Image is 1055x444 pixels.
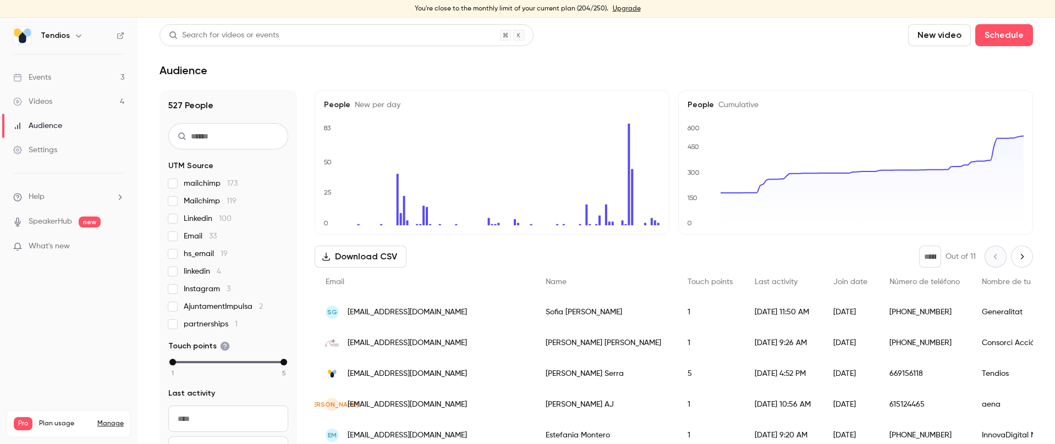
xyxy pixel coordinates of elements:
[546,278,567,286] span: Name
[677,358,744,389] div: 5
[184,284,230,295] span: Instagram
[946,251,976,262] p: Out of 11
[184,319,238,330] span: partnerships
[219,215,232,223] span: 100
[29,216,72,227] a: SpeakerHub
[227,180,238,187] span: 173
[975,24,1033,46] button: Schedule
[822,328,878,358] div: [DATE]
[878,328,971,358] div: [PHONE_NUMBER]
[13,72,51,83] div: Events
[29,191,45,203] span: Help
[184,301,263,312] span: AjuntamentImpulsa
[535,358,677,389] div: [PERSON_NAME] Serra
[677,297,744,328] div: 1
[97,419,124,428] a: Manage
[688,99,1024,110] h5: People
[184,248,228,259] span: hs_email
[13,191,124,203] li: help-dropdown-opener
[878,358,971,389] div: 669156118
[227,285,230,293] span: 3
[755,278,798,286] span: Last activity
[326,278,344,286] span: Email
[908,24,971,46] button: New video
[14,417,32,430] span: Pro
[328,430,337,440] span: EM
[13,96,52,107] div: Videos
[878,297,971,328] div: [PHONE_NUMBER]
[327,307,337,317] span: SG
[348,399,467,410] span: [EMAIL_ADDRESS][DOMAIN_NAME]
[184,266,221,277] span: linkedin
[348,368,467,380] span: [EMAIL_ADDRESS][DOMAIN_NAME]
[744,297,822,328] div: [DATE] 11:50 AM
[687,219,692,227] text: 0
[535,297,677,328] div: Sofia [PERSON_NAME]
[160,64,207,77] h1: Audience
[168,160,213,171] span: UTM Source
[535,389,677,420] div: [PERSON_NAME] AJ
[833,278,867,286] span: Join date
[168,406,288,432] input: From
[822,297,878,328] div: [DATE]
[350,101,400,109] span: New per day
[326,336,339,349] img: casg.cat
[184,178,238,189] span: mailchimp
[348,430,467,441] span: [EMAIL_ADDRESS][DOMAIN_NAME]
[688,278,733,286] span: Touch points
[677,389,744,420] div: 1
[822,358,878,389] div: [DATE]
[677,328,744,358] div: 1
[687,124,700,132] text: 600
[714,101,759,109] span: Cumulative
[878,389,971,420] div: 615124465
[282,368,285,378] span: 5
[221,250,228,258] span: 19
[168,99,288,112] h1: 527 People
[184,213,232,224] span: Linkedin
[184,231,217,242] span: Email
[13,120,62,131] div: Audience
[13,145,57,156] div: Settings
[1011,246,1033,268] button: Next page
[744,328,822,358] div: [DATE] 9:26 AM
[306,399,359,409] span: [PERSON_NAME]
[535,328,677,358] div: [PERSON_NAME] [PERSON_NAME]
[348,307,467,318] span: [EMAIL_ADDRESS][DOMAIN_NAME]
[111,242,124,252] iframe: Noticeable Trigger
[259,303,263,310] span: 2
[315,246,406,268] button: Download CSV
[172,368,174,378] span: 1
[324,99,660,110] h5: People
[323,158,332,166] text: 50
[326,367,339,380] img: tendios.com
[822,389,878,420] div: [DATE]
[324,188,332,196] text: 25
[235,320,238,328] span: 1
[209,232,217,240] span: 33
[168,341,230,352] span: Touch points
[14,27,31,45] img: Tendios
[29,241,70,252] span: What's new
[323,124,331,132] text: 83
[687,194,697,202] text: 150
[184,196,237,207] span: Mailchimp
[323,219,328,227] text: 0
[169,359,176,365] div: min
[169,30,279,41] div: Search for videos or events
[281,359,287,365] div: max
[79,217,101,227] span: new
[41,30,70,41] h6: Tendios
[227,197,237,205] span: 119
[168,388,215,399] span: Last activity
[39,419,91,428] span: Plan usage
[744,389,822,420] div: [DATE] 10:56 AM
[217,268,221,275] span: 4
[889,278,960,286] span: Número de teléfono
[688,169,700,176] text: 300
[613,4,641,13] a: Upgrade
[348,337,467,349] span: [EMAIL_ADDRESS][DOMAIN_NAME]
[744,358,822,389] div: [DATE] 4:52 PM
[688,143,699,151] text: 450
